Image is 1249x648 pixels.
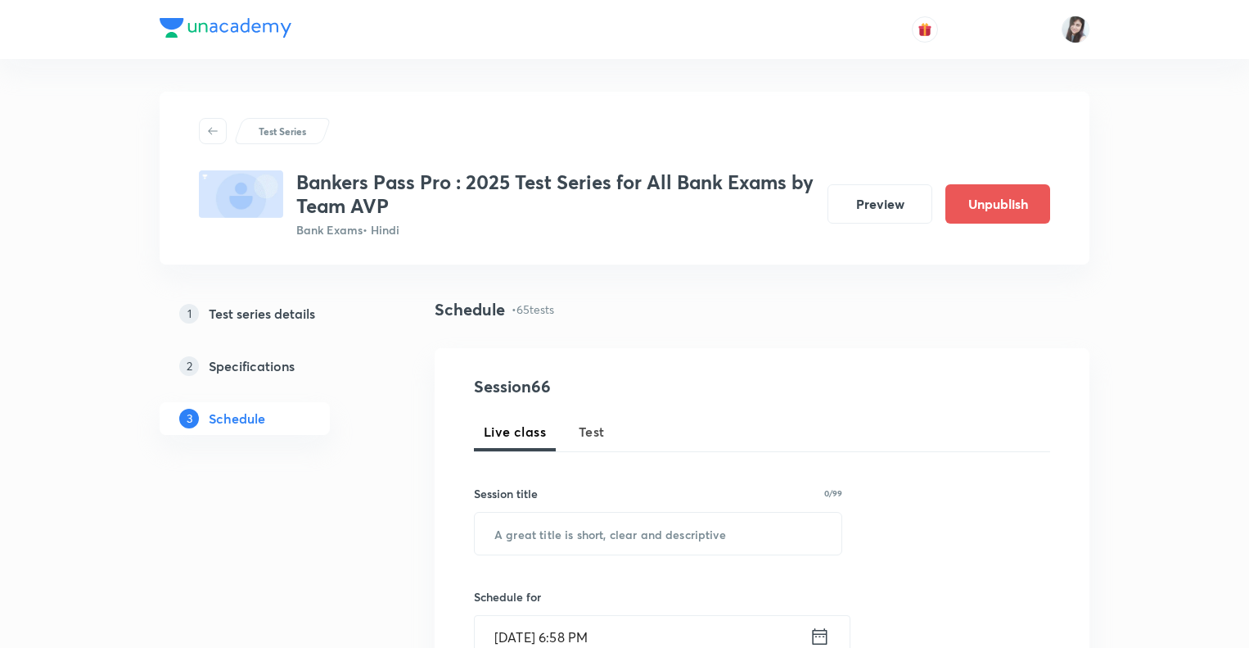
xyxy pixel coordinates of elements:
p: 0/99 [824,489,842,497]
p: 1 [179,304,199,324]
h4: Session 66 [474,374,773,399]
h5: Schedule [209,409,265,428]
p: 3 [179,409,199,428]
input: A great title is short, clear and descriptive [475,513,841,555]
p: • 65 tests [512,301,554,318]
h5: Specifications [209,356,295,376]
img: fallback-thumbnail.png [199,170,283,218]
img: Company Logo [160,18,291,38]
button: avatar [912,16,938,43]
h6: Schedule for [474,588,842,605]
span: Test [579,422,605,442]
p: 2 [179,356,199,376]
h3: Bankers Pass Pro : 2025 Test Series for All Bank Exams by Team AVP [296,170,814,218]
p: Test Series [259,124,306,138]
a: 2Specifications [160,350,382,383]
h6: Session title [474,485,538,502]
span: Live class [484,422,546,442]
p: Bank Exams • Hindi [296,221,814,238]
a: 1Test series details [160,297,382,330]
img: avatar [918,22,932,37]
h5: Test series details [209,304,315,324]
h4: Schedule [435,297,505,322]
img: Manjeet Kaur [1062,16,1089,43]
button: Preview [827,184,932,224]
a: Company Logo [160,18,291,42]
button: Unpublish [945,184,1050,224]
